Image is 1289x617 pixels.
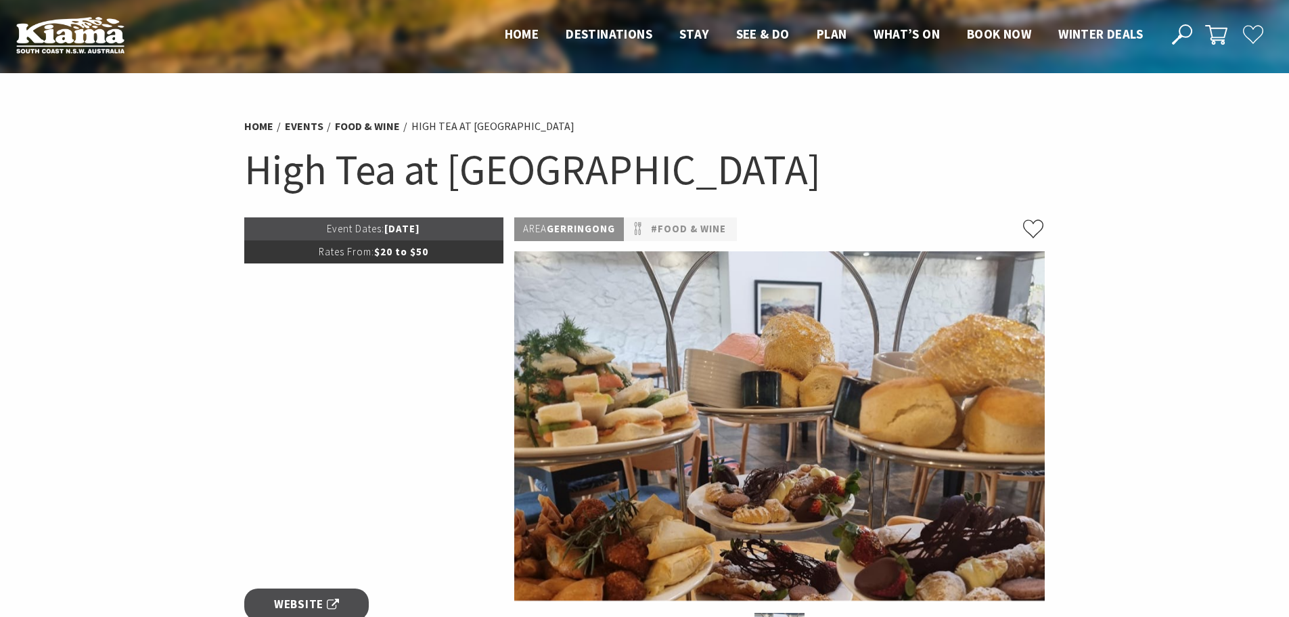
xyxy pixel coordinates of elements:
span: Destinations [566,26,652,42]
a: #Food & Wine [651,221,726,238]
a: Food & Wine [335,119,400,133]
span: What’s On [874,26,940,42]
span: Stay [679,26,709,42]
span: Event Dates: [327,222,384,235]
span: Rates From: [319,245,374,258]
span: Plan [817,26,847,42]
p: Gerringong [514,217,624,241]
span: Website [274,595,339,614]
a: Events [285,119,323,133]
span: See & Do [736,26,790,42]
span: Winter Deals [1058,26,1143,42]
h1: High Tea at [GEOGRAPHIC_DATA] [244,142,1045,197]
img: High Tea [514,251,1045,601]
li: High Tea at [GEOGRAPHIC_DATA] [411,118,574,135]
span: Home [505,26,539,42]
nav: Main Menu [491,24,1156,46]
p: [DATE] [244,217,504,240]
a: Home [244,119,273,133]
img: Kiama Logo [16,16,125,54]
span: Book now [967,26,1031,42]
p: $20 to $50 [244,240,504,263]
span: Area [523,222,547,235]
